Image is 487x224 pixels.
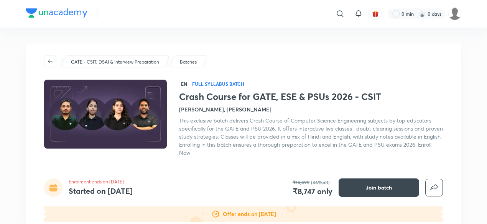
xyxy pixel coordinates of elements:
[223,211,276,217] span: Offer ends on [DATE]
[211,209,220,219] img: offer
[293,179,309,186] p: ₹16,499
[26,8,87,18] img: Company Logo
[448,7,461,20] img: Mini
[71,59,159,65] p: GATE - CSIT, DSAI & Interview Preparation
[293,186,332,197] h4: ₹8,747 only
[43,79,168,149] img: Thumbnail
[339,178,419,197] button: Join batch
[179,105,271,113] h4: [PERSON_NAME], [PERSON_NAME]
[70,59,161,65] a: GATE - CSIT, DSAI & Interview Preparation
[192,81,244,87] p: Full Syllabus Batch
[366,184,392,191] span: Join batch
[369,8,382,20] button: avatar
[179,117,443,156] span: This exclusive batch delivers Crash Course of Computer Science Engineering subjects by top educat...
[180,59,197,65] p: Batches
[179,59,198,65] a: Batches
[179,80,189,88] span: EN
[69,178,133,185] p: Enrolment ends on [DATE]
[418,10,426,18] img: streak
[311,179,330,186] p: (46%off)
[26,8,87,20] a: Company Logo
[179,91,443,102] h1: Crash Course for GATE, ESE & PSUs 2026 - CSIT
[69,186,133,196] h4: Started on [DATE]
[44,206,443,222] img: offer
[372,10,379,17] img: avatar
